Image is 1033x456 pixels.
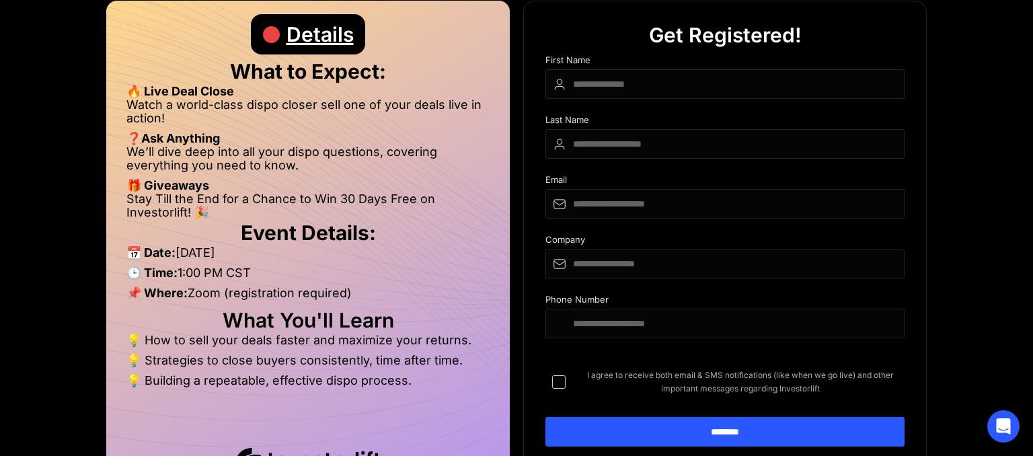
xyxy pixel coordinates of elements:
li: 💡 Strategies to close buyers consistently, time after time. [126,354,490,374]
div: Open Intercom Messenger [987,410,1020,443]
div: Details [286,14,354,54]
div: Last Name [545,115,905,129]
li: [DATE] [126,246,490,266]
li: 💡 How to sell your deals faster and maximize your returns. [126,334,490,354]
strong: What to Expect: [230,59,386,83]
span: I agree to receive both email & SMS notifications (like when we go live) and other important mess... [576,369,905,395]
li: 💡 Building a repeatable, effective dispo process. [126,374,490,387]
strong: ❓Ask Anything [126,131,220,145]
li: Stay Till the End for a Chance to Win 30 Days Free on Investorlift! 🎉 [126,192,490,219]
strong: 🎁 Giveaways [126,178,209,192]
strong: Event Details: [241,221,376,245]
strong: 🕒 Time: [126,266,178,280]
strong: 🔥 Live Deal Close [126,84,234,98]
strong: 📅 Date: [126,245,176,260]
li: We’ll dive deep into all your dispo questions, covering everything you need to know. [126,145,490,179]
div: Get Registered! [649,15,802,55]
div: Email [545,175,905,189]
li: Zoom (registration required) [126,287,490,307]
div: Phone Number [545,295,905,309]
li: 1:00 PM CST [126,266,490,287]
div: Company [545,235,905,249]
div: First Name [545,55,905,69]
li: Watch a world-class dispo closer sell one of your deals live in action! [126,98,490,132]
strong: 📌 Where: [126,286,188,300]
h2: What You'll Learn [126,313,490,327]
